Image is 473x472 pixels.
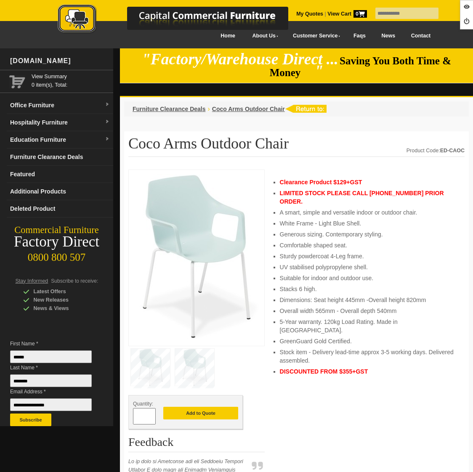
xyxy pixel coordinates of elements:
a: View Cart0 [326,11,367,17]
span: Email Address * [10,387,95,396]
strong: Clearance Product $129+GST [280,179,362,186]
span: Quantity: [133,401,153,407]
input: Email Address * [10,398,92,411]
strong: ED-CAOC [440,148,465,154]
a: Furniture Clearance Deals [7,148,113,166]
a: View Summary [32,72,110,81]
div: New Releases [23,296,103,304]
strong: LIMITED STOCK PLEASE CALL [PHONE_NUMBER] PRIOR ORDER. [280,190,444,205]
li: GreenGuard Gold Certified. [280,337,456,345]
a: Education Furnituredropdown [7,131,113,148]
img: dropdown [105,102,110,107]
a: Featured [7,166,113,183]
img: dropdown [105,137,110,142]
a: Additional Products [7,183,113,200]
li: A smart, simple and versatile indoor or outdoor chair. [280,208,456,217]
div: Latest Offers [23,287,103,296]
a: Contact [403,27,438,45]
div: News & Views [23,304,103,313]
img: Capital Commercial Furniture Logo [35,4,329,35]
span: 0 item(s), Total: [32,72,110,88]
li: Dimensions: Seat height 445mm -Overall height 820mm [280,296,456,304]
a: Hospitality Furnituredropdown [7,114,113,131]
a: Office Furnituredropdown [7,97,113,114]
a: Faqs [345,27,374,45]
li: Generous sizing. Contemporary styling. [280,230,456,239]
button: Add to Quote [163,407,238,419]
img: Coco Arms Outdoor Chair [133,174,259,339]
a: News [374,27,403,45]
span: DISCOUNTED FROM $355+GST [280,368,368,375]
div: [DOMAIN_NAME] [7,48,113,74]
li: White Frame - Light Blue Shell. [280,219,456,228]
span: Saving You Both Time & Money [270,55,451,78]
a: Coco Arms Outdoor Chair [212,106,285,112]
a: Capital Commercial Furniture Logo [35,4,329,37]
img: return to [285,105,327,113]
img: dropdown [105,119,110,125]
span: Last Name * [10,363,95,372]
h2: Feedback [128,436,265,452]
li: Overall width 565mm - Overall depth 540mm [280,307,456,315]
li: UV stabilised polypropylene shell. [280,263,456,271]
a: Furniture Clearance Deals [133,106,206,112]
li: › [208,105,210,113]
li: 5-Year warranty. 120kg Load Rating. Made in [GEOGRAPHIC_DATA]. [280,318,456,334]
button: Subscribe [10,414,51,426]
li: Stacks 6 high. [280,285,456,293]
span: Stay Informed [16,278,48,284]
input: First Name * [10,350,92,363]
a: Deleted Product [7,200,113,217]
span: First Name * [10,339,95,348]
span: 0 [353,10,367,18]
div: Product Code: [407,146,465,155]
li: Suitable for indoor and outdoor use. [280,274,456,282]
li: Sturdy powdercoat 4-Leg frame. [280,252,456,260]
li: Comfortable shaped seat. [280,241,456,249]
h1: Coco Arms Outdoor Chair [128,135,465,157]
strong: View Cart [327,11,367,17]
input: Last Name * [10,374,92,387]
em: "Factory/Warehouse Direct ... [142,50,338,68]
span: Subscribe to receive: [51,278,98,284]
li: Stock item - Delivery lead-time approx 3-5 working days. Delivered assembled. [280,348,456,365]
em: " [314,62,323,80]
